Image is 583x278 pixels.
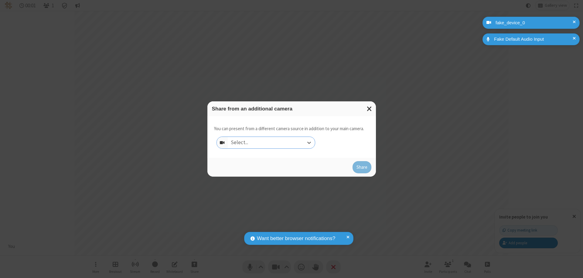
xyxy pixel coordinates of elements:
[492,36,575,43] div: Fake Default Audio Input
[257,235,335,242] span: Want better browser notifications?
[353,161,371,173] button: Share
[493,19,575,26] div: fake_device_0
[363,101,376,116] button: Close modal
[214,125,364,132] p: You can present from a different camera source in addition to your main camera.
[212,106,371,112] h3: Share from an additional camera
